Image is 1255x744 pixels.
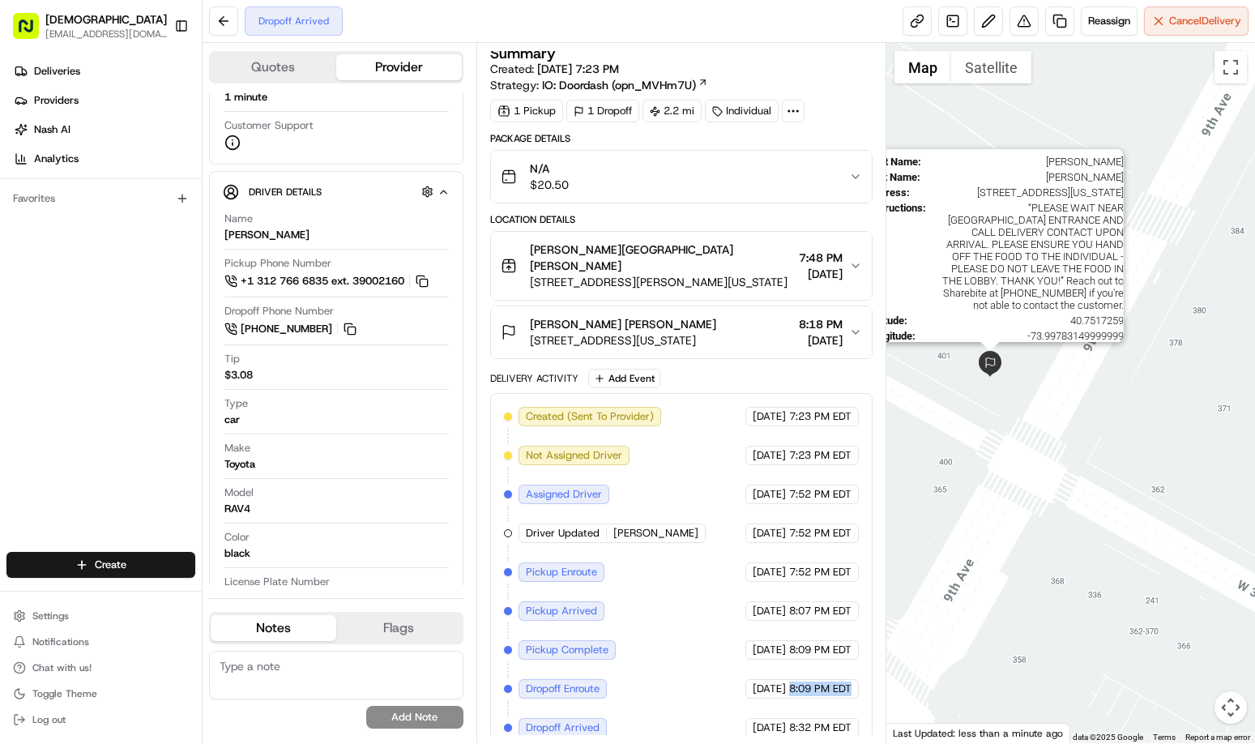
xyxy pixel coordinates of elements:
span: [DEMOGRAPHIC_DATA] [45,11,167,28]
div: Toyota [224,457,255,472]
img: Nash [16,16,49,49]
button: [EMAIL_ADDRESS][DOMAIN_NAME] [45,28,167,41]
span: $20.50 [530,177,569,193]
span: 8:18 PM [799,316,843,332]
span: Address : [866,186,909,199]
div: Delivery Activity [490,372,578,385]
span: 7:52 PM EDT [789,526,852,541]
span: Create [95,558,126,572]
span: First Name : [866,156,920,168]
span: Created: [490,61,619,77]
span: -73.99783149999999 [921,330,1123,342]
span: Created (Sent To Provider) [526,409,654,424]
span: 8:09 PM EDT [789,682,852,696]
span: [DATE] [799,266,843,282]
button: Flags [336,615,462,641]
span: [PERSON_NAME] [927,156,1123,168]
span: Tip [224,352,240,366]
span: IO: Doordash (opn_MVHm7U) [542,77,696,93]
span: Driver Updated [526,526,600,541]
span: License Plate Number [224,575,330,589]
button: Notes [211,615,336,641]
div: 📗 [16,237,29,250]
img: Google [890,722,944,743]
button: Create [6,552,195,578]
span: [PERSON_NAME] [PERSON_NAME] [530,316,716,332]
span: 7:48 PM [799,250,843,266]
span: Log out [32,713,66,726]
span: 7:23 PM EDT [789,409,852,424]
span: Settings [32,609,69,622]
a: Nash AI [6,117,202,143]
span: 7:52 PM EDT [789,487,852,502]
button: Settings [6,605,195,627]
span: N/A [530,160,569,177]
span: Pickup Enroute [526,565,597,579]
div: 💻 [137,237,150,250]
span: Customer Support [224,118,314,133]
span: [STREET_ADDRESS][PERSON_NAME][US_STATE] [530,274,793,290]
span: Type [224,396,248,411]
div: Start new chat [55,155,266,171]
span: [STREET_ADDRESS][US_STATE] [916,186,1123,199]
span: Map data ©2025 Google [1055,733,1143,742]
span: 8:09 PM EDT [789,643,852,657]
span: Last Name : [866,171,920,183]
a: Report a map error [1185,733,1250,742]
span: Driver Details [249,186,322,199]
div: 1 Dropoff [566,100,639,122]
span: [PERSON_NAME] [613,526,698,541]
span: [DATE] [753,409,786,424]
div: Favorites [6,186,195,212]
img: 1736555255976-a54dd68f-1ca7-489b-9aae-adbdc363a1c4 [16,155,45,184]
span: [DATE] [753,720,786,735]
button: [PERSON_NAME][GEOGRAPHIC_DATA] [PERSON_NAME][STREET_ADDRESS][PERSON_NAME][US_STATE]7:48 PM[DATE] [491,232,873,300]
a: 📗Knowledge Base [10,229,130,258]
span: 7:52 PM EDT [789,565,852,579]
span: Toggle Theme [32,687,97,700]
button: Chat with us! [6,656,195,679]
div: RAV4 [224,502,250,516]
span: 8:07 PM EDT [789,604,852,618]
span: “PLEASE WAIT NEAR [GEOGRAPHIC_DATA] ENTRANCE AND CALL DELIVERY CONTACT UPON ARRIVAL. PLEASE ENSUR... [932,202,1123,311]
button: Notifications [6,631,195,653]
button: [DEMOGRAPHIC_DATA][EMAIL_ADDRESS][DOMAIN_NAME] [6,6,168,45]
a: 💻API Documentation [130,229,267,258]
button: Provider [336,54,462,80]
span: Name [224,212,253,226]
span: 40.7517259 [913,314,1123,327]
div: Individual [705,100,779,122]
span: Chat with us! [32,661,92,674]
div: car [224,413,240,427]
span: Instructions : [866,202,925,311]
h3: Summary [490,46,556,61]
span: [DATE] [753,526,786,541]
div: Package Details [490,132,873,145]
div: Strategy: [490,77,708,93]
span: [DATE] [799,332,843,348]
button: [PERSON_NAME] [PERSON_NAME][STREET_ADDRESS][US_STATE]8:18 PM[DATE] [491,306,873,358]
span: Pylon [161,275,196,287]
span: 8:32 PM EDT [789,720,852,735]
button: Quotes [211,54,336,80]
span: [DATE] [753,682,786,696]
div: Last Updated: less than a minute ago [886,723,1070,743]
div: 1 minute [224,90,267,105]
span: [DATE] [753,604,786,618]
button: +1 312 766 6835 ext. 39002160 [224,272,431,290]
span: +1 312 766 6835 ext. 39002160 [241,274,404,289]
button: N/A$20.50 [491,151,873,203]
a: [PHONE_NUMBER] [224,320,359,338]
span: [DATE] [753,487,786,502]
span: Reassign [1088,14,1130,28]
span: 7:23 PM EDT [789,448,852,463]
div: 1 Pickup [490,100,563,122]
button: Show street map [894,51,951,83]
div: $3.08 [224,368,253,383]
span: [DATE] [753,448,786,463]
span: Pickup Arrived [526,604,597,618]
button: Reassign [1081,6,1138,36]
span: Latitude : [866,314,907,327]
